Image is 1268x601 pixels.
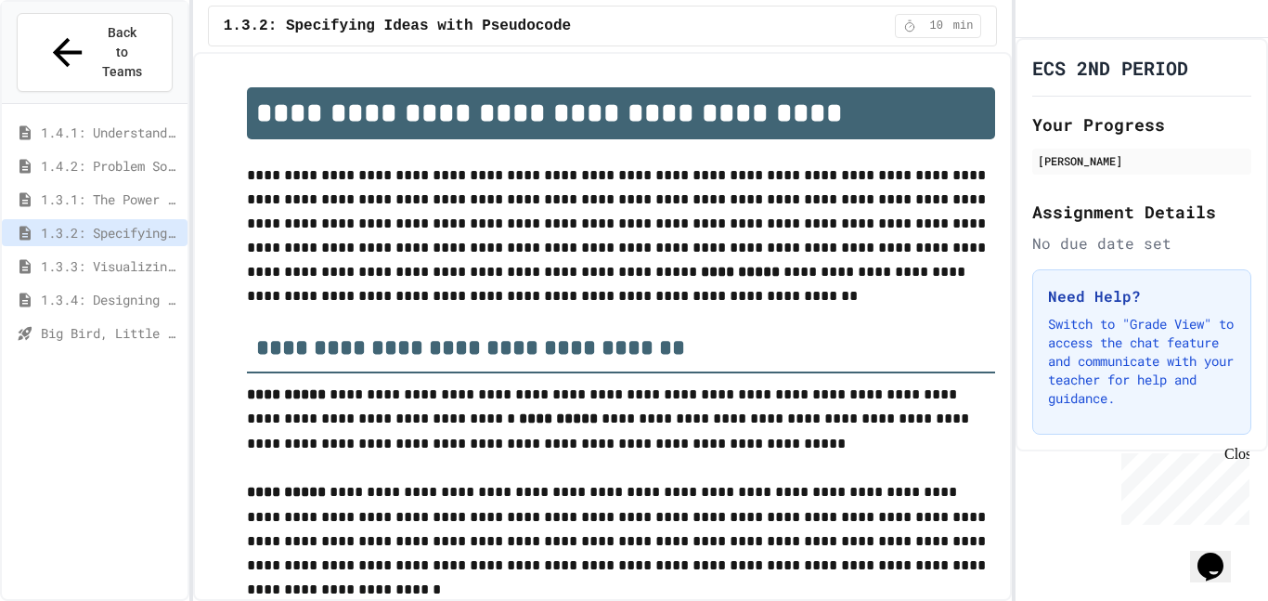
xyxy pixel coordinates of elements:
span: Big Bird, Little Fish [41,323,180,343]
button: Back to Teams [17,13,173,92]
span: 1.3.1: The Power of Algorithms [41,189,180,209]
h3: Need Help? [1048,285,1236,307]
p: Switch to "Grade View" to access the chat feature and communicate with your teacher for help and ... [1048,315,1236,408]
span: min [953,19,974,33]
span: Back to Teams [100,23,144,82]
h1: ECS 2ND PERIOD [1032,55,1188,81]
span: 1.4.2: Problem Solving Reflection [41,156,180,176]
iframe: chat widget [1114,446,1249,525]
span: 1.3.2: Specifying Ideas with Pseudocode [41,223,180,242]
span: 1.4.1: Understanding Games with Flowcharts [41,123,180,142]
span: 1.3.3: Visualizing Logic with Flowcharts [41,256,180,276]
span: 1.3.2: Specifying Ideas with Pseudocode [224,15,571,37]
span: 1.3.4: Designing Flowcharts [41,290,180,309]
span: 10 [922,19,951,33]
div: Chat with us now!Close [7,7,128,118]
div: [PERSON_NAME] [1038,152,1246,169]
iframe: chat widget [1190,527,1249,582]
div: No due date set [1032,232,1251,255]
h2: Assignment Details [1032,199,1251,225]
h2: Your Progress [1032,111,1251,137]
